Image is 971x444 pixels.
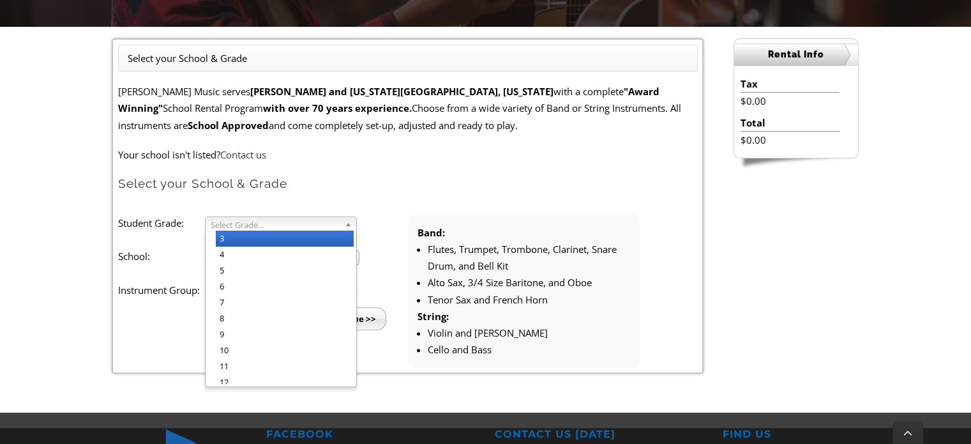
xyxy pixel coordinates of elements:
[216,374,354,390] li: 12
[118,215,205,231] label: Student Grade:
[418,310,449,323] strong: String:
[216,279,354,295] li: 6
[741,93,839,109] li: $0.00
[734,158,859,170] img: sidebar-footer.png
[428,274,630,291] li: Alto Sax, 3/4 Size Baritone, and Oboe
[723,428,933,441] h2: FIND US
[741,114,839,132] li: Total
[118,83,698,134] p: [PERSON_NAME] Music serves with a complete School Rental Program Choose from a wide variety of Ba...
[741,132,839,148] li: $0.00
[263,102,412,114] strong: with over 70 years experience.
[741,75,839,93] li: Tax
[428,241,630,275] li: Flutes, Trumpet, Trombone, Clarinet, Snare Drum, and Bell Kit
[216,326,354,342] li: 9
[428,291,630,308] li: Tenor Sax and French Horn
[216,358,354,374] li: 11
[118,282,205,298] label: Instrument Group:
[428,325,630,341] li: Violin and [PERSON_NAME]
[118,248,205,264] label: School:
[250,85,553,98] strong: [PERSON_NAME] and [US_STATE][GEOGRAPHIC_DATA], [US_STATE]
[211,217,340,233] span: Select Grade...
[495,428,705,441] h2: CONTACT US [DATE]
[216,231,354,247] li: 3
[216,263,354,279] li: 5
[266,428,476,441] h2: FACEBOOK
[188,119,269,132] strong: School Approved
[216,310,354,326] li: 8
[734,43,858,66] h2: Rental Info
[216,295,354,310] li: 7
[220,148,266,161] a: Contact us
[118,176,698,192] h2: Select your School & Grade
[428,341,630,358] li: Cello and Bass
[128,50,247,66] li: Select your School & Grade
[418,226,445,239] strong: Band:
[216,342,354,358] li: 10
[118,146,698,163] p: Your school isn't listed?
[216,247,354,263] li: 4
